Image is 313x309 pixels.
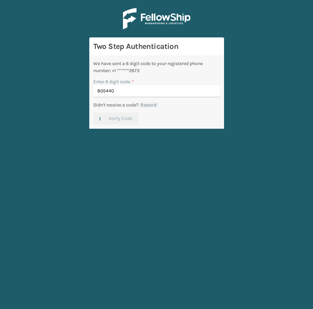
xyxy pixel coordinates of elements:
[93,113,138,125] button: Verify Code
[93,78,134,85] label: Enter 6 digit code:
[123,8,190,29] img: Logo
[93,60,220,74] div: We have sent a 6 digit code to your registered phone number: +1 ******2673
[93,101,138,109] p: Didn't receive a code?
[93,41,220,52] h3: Two Step Authentication
[138,102,159,108] button: Resend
